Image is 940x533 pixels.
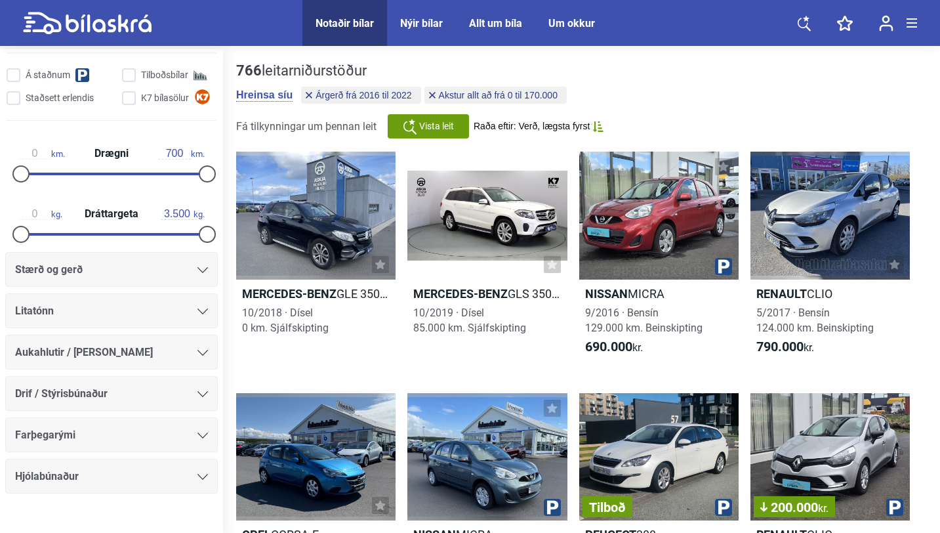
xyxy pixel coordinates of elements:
span: kg. [161,208,205,220]
span: km. [18,148,65,160]
button: Hreinsa síu [236,89,293,102]
span: Litatónn [15,302,54,320]
b: Renault [756,287,807,301]
a: Um okkur [548,17,595,30]
b: Mercedes-Benz [413,287,508,301]
a: Mercedes-BenzGLS 350 D 4MATIC10/2019 · Dísel85.000 km. Sjálfskipting [407,152,567,367]
button: Raða eftir: Verð, lægsta fyrst [474,121,603,132]
span: 10/2019 · Dísel 85.000 km. Sjálfskipting [413,307,526,334]
span: Fá tilkynningar um þennan leit [236,120,377,133]
b: 790.000 [756,339,804,354]
a: Allt um bíla [469,17,522,30]
span: 5/2017 · Bensín 124.000 km. Beinskipting [756,307,874,334]
button: Árgerð frá 2016 til 2022 [301,87,420,104]
a: Notaðir bílar [316,17,374,30]
span: Drægni [91,148,132,159]
span: 200.000 [760,501,828,514]
span: Staðsett erlendis [26,91,94,105]
b: 766 [236,62,262,79]
h2: MICRA [579,286,739,301]
a: RenaultCLIO5/2017 · Bensín124.000 km. Beinskipting790.000kr. [750,152,910,367]
b: Nissan [585,287,628,301]
span: Dráttargeta [81,209,142,219]
span: Stærð og gerð [15,261,83,279]
a: Nýir bílar [400,17,443,30]
span: kr. [585,339,643,355]
span: kr. [818,502,828,515]
span: kg. [18,208,62,220]
span: 10/2018 · Dísel 0 km. Sjálfskipting [242,307,329,334]
b: 690.000 [585,339,632,354]
span: Farþegarými [15,426,75,444]
span: Akstur allt að frá 0 til 170.000 [439,91,558,100]
span: Tilboðsbílar [141,68,188,82]
h2: GLE 350 D 4MATIC [236,286,396,301]
button: Akstur allt að frá 0 til 170.000 [424,87,567,104]
b: Mercedes-Benz [242,287,337,301]
span: 9/2016 · Bensín 129.000 km. Beinskipting [585,307,703,334]
span: Vista leit [419,119,454,133]
img: parking.png [886,499,903,516]
span: K7 bílasölur [141,91,189,105]
span: Á staðnum [26,68,70,82]
h2: CLIO [750,286,910,301]
span: kr. [756,339,814,355]
a: NissanMICRA9/2016 · Bensín129.000 km. Beinskipting690.000kr. [579,152,739,367]
img: parking.png [715,258,732,275]
img: user-login.svg [879,15,893,32]
span: Hjólabúnaður [15,467,79,486]
span: Tilboð [589,501,626,514]
span: km. [158,148,205,160]
img: parking.png [544,499,561,516]
span: Aukahlutir / [PERSON_NAME] [15,343,153,362]
div: leitarniðurstöður [236,62,570,79]
span: Drif / Stýrisbúnaður [15,385,108,403]
a: Mercedes-BenzGLE 350 D 4MATIC10/2018 · Dísel0 km. Sjálfskipting [236,152,396,367]
span: Raða eftir: Verð, lægsta fyrst [474,121,590,132]
h2: GLS 350 D 4MATIC [407,286,567,301]
span: Árgerð frá 2016 til 2022 [316,91,411,100]
img: parking.png [715,499,732,516]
